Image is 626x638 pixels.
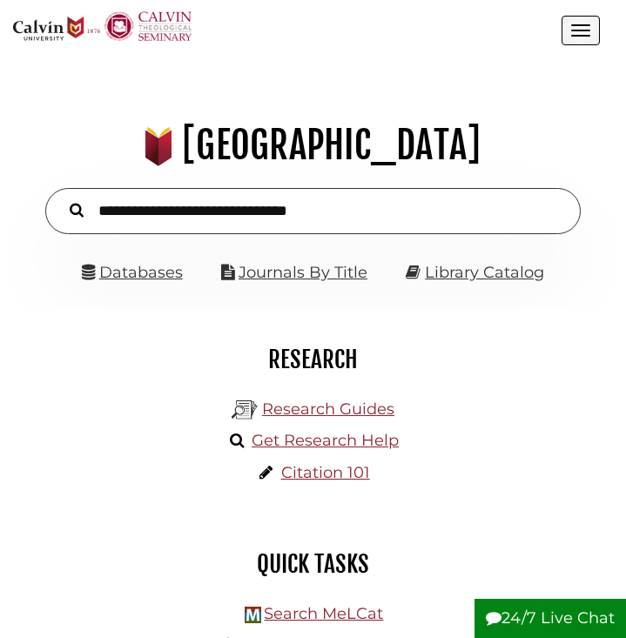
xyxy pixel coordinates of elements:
[252,431,399,450] a: Get Research Help
[232,397,258,423] img: Hekman Library Logo
[61,198,92,220] button: Search
[26,549,600,579] h2: Quick Tasks
[262,400,394,419] a: Research Guides
[82,263,183,282] a: Databases
[425,263,544,282] a: Library Catalog
[562,16,600,45] button: Open the menu
[264,604,383,623] a: Search MeLCat
[281,463,370,482] a: Citation 101
[239,263,367,282] a: Journals By Title
[70,203,84,218] i: Search
[104,11,192,41] img: Calvin Theological Seminary
[26,345,600,374] h2: Research
[245,607,261,623] img: Hekman Library Logo
[23,122,603,169] h1: [GEOGRAPHIC_DATA]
